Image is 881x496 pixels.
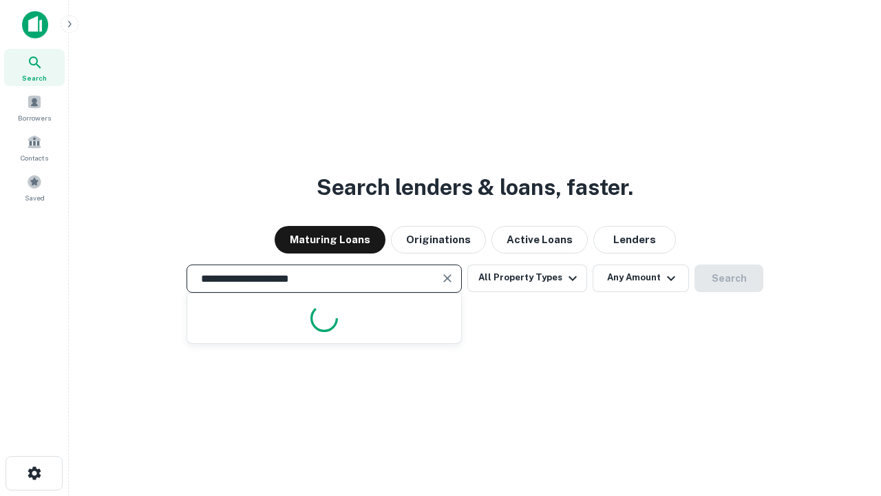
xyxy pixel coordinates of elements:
[18,112,51,123] span: Borrowers
[4,169,65,206] a: Saved
[25,192,45,203] span: Saved
[21,152,48,163] span: Contacts
[22,72,47,83] span: Search
[317,171,633,204] h3: Search lenders & loans, faster.
[4,129,65,166] a: Contacts
[812,386,881,452] iframe: Chat Widget
[4,49,65,86] a: Search
[275,226,385,254] button: Maturing Loans
[391,226,486,254] button: Originations
[467,265,587,292] button: All Property Types
[593,226,676,254] button: Lenders
[4,89,65,126] a: Borrowers
[438,269,457,288] button: Clear
[491,226,588,254] button: Active Loans
[593,265,689,292] button: Any Amount
[22,11,48,39] img: capitalize-icon.png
